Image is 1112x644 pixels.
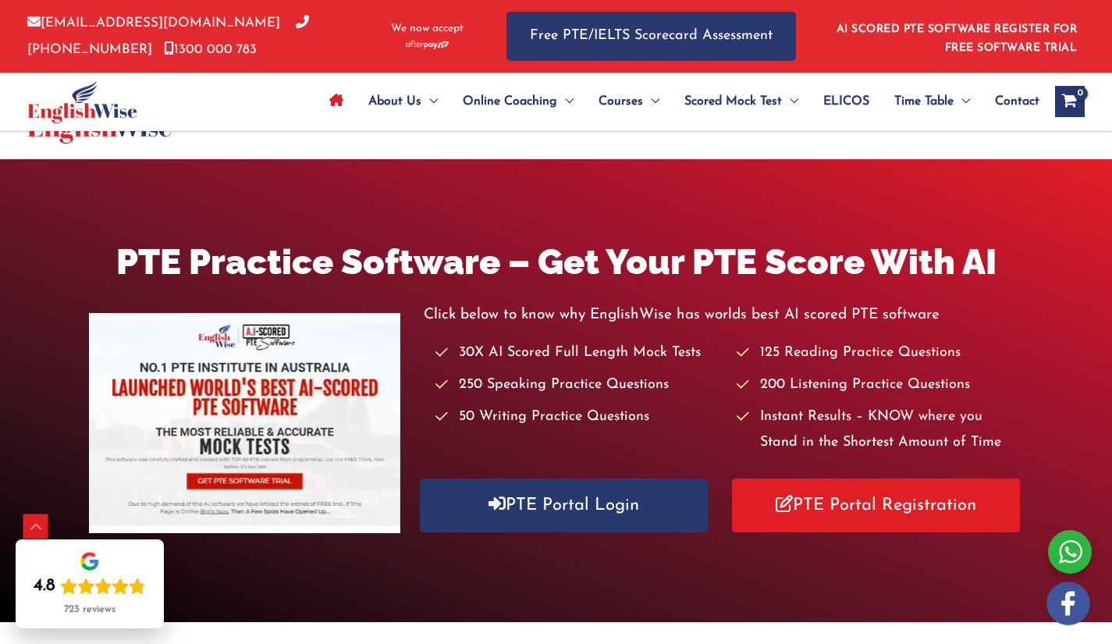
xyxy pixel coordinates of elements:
img: cropped-ew-logo [27,80,137,123]
p: Click below to know why EnglishWise has worlds best AI scored PTE software [424,302,1023,328]
span: ELICOS [823,74,869,129]
span: Contact [995,74,1039,129]
span: About Us [368,74,421,129]
a: Time TableMenu Toggle [882,74,982,129]
nav: Site Navigation: Main Menu [317,74,1039,129]
a: About UsMenu Toggle [356,74,450,129]
li: 200 Listening Practice Questions [737,372,1023,398]
img: Afterpay-Logo [406,41,449,49]
span: Scored Mock Test [684,74,782,129]
a: [PHONE_NUMBER] [27,16,309,55]
a: Free PTE/IELTS Scorecard Assessment [506,12,796,61]
li: 250 Speaking Practice Questions [435,372,722,398]
li: Instant Results – KNOW where you Stand in the Shortest Amount of Time [737,404,1023,457]
span: Courses [599,74,643,129]
img: pte-institute-main [89,313,400,533]
img: white-facebook.png [1046,582,1090,625]
div: 4.8 [34,575,55,597]
a: PTE Portal Registration [732,479,1020,532]
div: Rating: 4.8 out of 5 [34,575,146,597]
span: Menu Toggle [954,74,970,129]
span: Online Coaching [463,74,557,129]
li: 125 Reading Practice Questions [737,340,1023,366]
span: Menu Toggle [782,74,798,129]
a: View Shopping Cart, empty [1055,86,1085,117]
span: Time Table [894,74,954,129]
a: 1300 000 783 [164,43,257,56]
a: ELICOS [811,74,882,129]
a: Scored Mock TestMenu Toggle [672,74,811,129]
div: 723 reviews [64,603,115,616]
aside: Header Widget 1 [827,11,1085,62]
a: [EMAIL_ADDRESS][DOMAIN_NAME] [27,16,280,30]
span: We now accept [391,21,464,37]
span: Menu Toggle [557,74,574,129]
a: PTE Portal Login [420,479,708,532]
a: AI SCORED PTE SOFTWARE REGISTER FOR FREE SOFTWARE TRIAL [837,23,1078,54]
h1: PTE Practice Software – Get Your PTE Score With AI [89,237,1023,286]
li: 30X AI Scored Full Length Mock Tests [435,340,722,366]
a: Online CoachingMenu Toggle [450,74,586,129]
a: Contact [982,74,1039,129]
li: 50 Writing Practice Questions [435,404,722,430]
span: Menu Toggle [643,74,659,129]
a: CoursesMenu Toggle [586,74,672,129]
span: Menu Toggle [421,74,438,129]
